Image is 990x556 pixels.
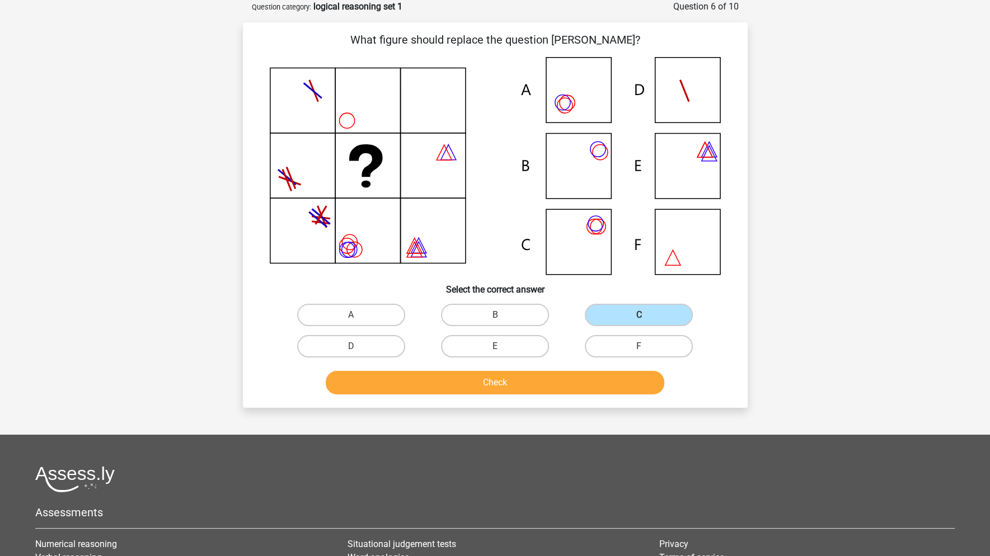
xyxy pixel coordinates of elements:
[441,335,549,357] label: E
[297,304,405,326] label: A
[441,304,549,326] label: B
[659,539,688,549] a: Privacy
[585,304,693,326] label: C
[35,539,117,549] a: Numerical reasoning
[252,3,311,11] small: Question category:
[35,506,955,519] h5: Assessments
[348,539,456,549] a: Situational judgement tests
[35,466,115,492] img: Assessly logo
[326,371,664,394] button: Check
[261,31,730,48] p: What figure should replace the question [PERSON_NAME]?
[585,335,693,357] label: F
[313,1,402,12] strong: logical reasoning set 1
[261,275,730,295] h6: Select the correct answer
[297,335,405,357] label: D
